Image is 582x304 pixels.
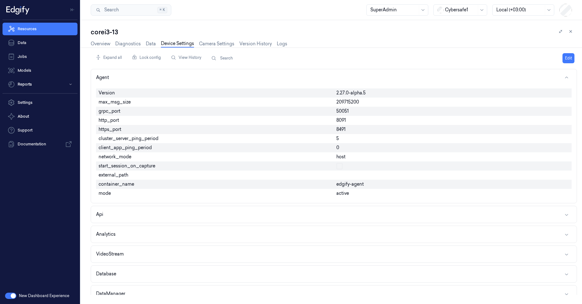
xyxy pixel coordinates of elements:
[146,41,156,47] a: Data
[99,154,131,160] span: network_mode
[336,90,366,96] span: 2.27.0-alpha.5
[96,271,116,277] div: Database
[3,124,77,137] a: Support
[199,41,234,47] a: Camera Settings
[91,69,577,86] button: Agent
[336,99,359,105] span: 209715200
[91,41,110,47] a: Overview
[99,126,121,133] span: https_port
[67,5,77,15] button: Toggle Navigation
[129,52,163,64] div: Lock config
[336,181,364,188] span: edgify-agent
[336,108,349,115] span: 50051
[99,108,120,115] span: grpc_port
[91,246,577,262] button: VideoStream
[99,181,134,188] span: container_name
[96,211,103,218] div: Api
[96,74,109,81] div: Agent
[91,86,577,203] div: Agent
[93,53,124,63] button: Expand all
[91,226,577,243] button: Analytics
[562,53,574,63] button: Edit
[93,52,124,64] div: Expand all
[277,41,287,47] a: Logs
[3,138,77,150] a: Documentation
[91,266,577,282] button: Database
[336,154,345,160] span: host
[3,110,77,123] button: About
[336,144,339,151] span: 0
[3,96,77,109] a: Settings
[161,40,194,48] a: Device Settings
[96,290,125,297] div: DataManager
[99,90,115,96] span: Version
[99,163,155,169] span: start_session_on_capture
[115,41,141,47] a: Diagnostics
[91,206,577,223] button: Api
[99,99,131,105] span: max_msg_size
[96,231,116,238] div: Analytics
[99,135,158,142] span: cluster_server_ping_period
[336,135,339,142] span: 5
[129,53,163,63] button: Lock config
[239,41,272,47] a: Version History
[168,53,204,63] button: View History
[3,64,77,77] a: Models
[91,4,171,16] button: Search⌘K
[102,7,119,13] span: Search
[3,78,77,91] button: Reports
[3,37,77,49] a: Data
[336,117,346,124] span: 8091
[336,190,349,197] span: active
[3,23,77,35] a: Resources
[336,126,345,133] span: 8491
[3,50,77,63] a: Jobs
[99,172,128,178] span: external_path
[91,28,577,37] div: corei3-13
[99,190,111,197] span: mode
[91,285,577,302] button: DataManager
[99,117,119,124] span: http_port
[99,144,152,151] span: client_app_ping_period
[96,251,124,257] div: VideoStream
